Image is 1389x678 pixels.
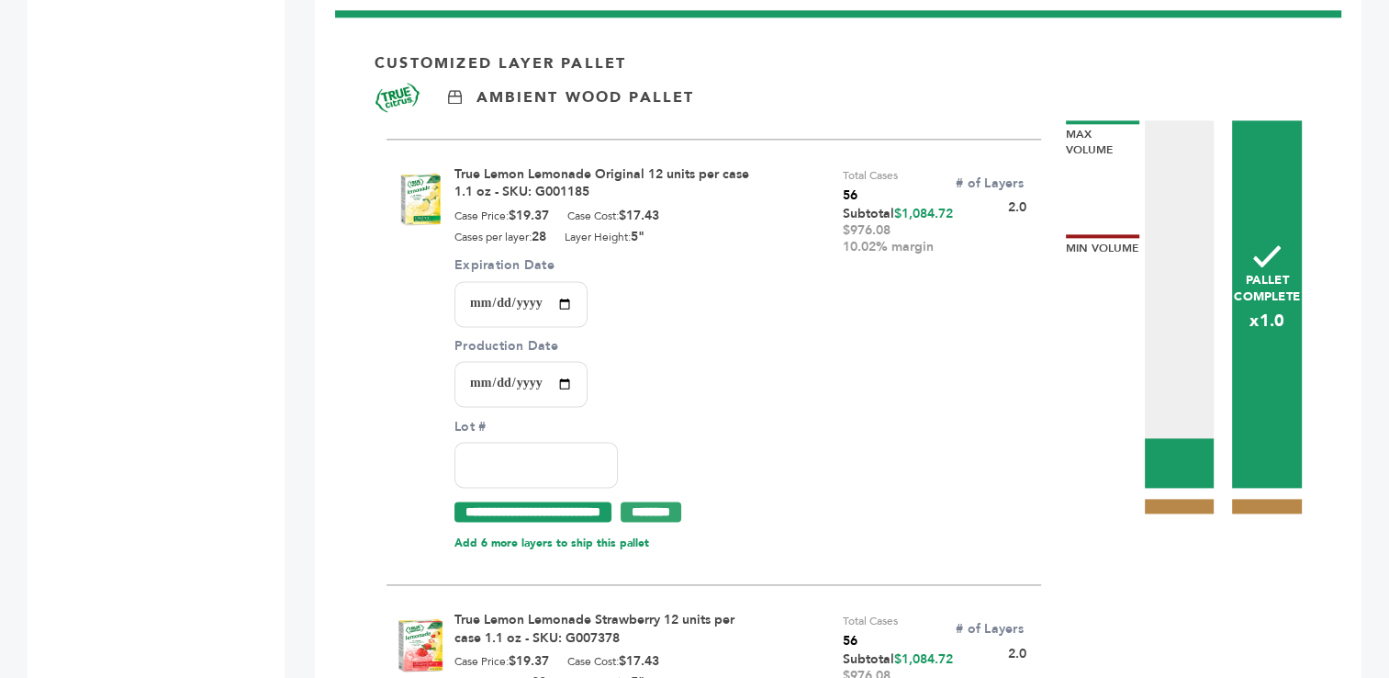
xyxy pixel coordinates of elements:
div: Pallet Complete [1232,120,1302,488]
a: True Lemon Lemonade Original 12 units per case 1.1 oz - SKU: G001185 [454,165,749,201]
div: Add 6 more layers to ship this pallet [454,535,649,551]
div: Max Volume [1066,120,1139,158]
b: $19.37 [509,652,549,670]
b: $19.37 [509,207,549,224]
div: Total Cases [843,611,898,651]
div: Case Cost: [567,653,659,670]
b: $17.43 [619,652,659,670]
p: Customized Layer Pallet [375,53,626,73]
img: Ambient [448,90,462,104]
span: 56 [843,631,898,651]
div: Case Price: [454,653,549,670]
span: x1.0 [1232,310,1302,333]
div: Total Cases [843,165,898,206]
b: $17.43 [619,207,659,224]
label: # of Layers [953,175,1026,193]
label: Expiration Date [454,256,588,275]
div: Case Cost: [567,208,659,224]
div: 2.0 [953,611,1041,662]
img: checkmark [1253,245,1281,267]
span: 56 [843,186,898,206]
div: Subtotal [843,206,953,255]
a: True Lemon Lemonade Strawberry 12 units per case 1.1 oz - SKU: G007378 [454,611,734,647]
div: $976.08 10.02% margin [843,222,953,255]
label: # of Layers [953,620,1026,638]
div: Layer Height: [565,229,644,245]
b: 5" [631,228,644,245]
label: Lot # [454,418,618,436]
p: Ambient Wood Pallet [476,87,694,107]
img: Brand Name [375,74,420,120]
div: Min Volume [1066,234,1139,256]
div: Case Price: [454,208,549,224]
div: Cases per layer: [454,229,546,245]
label: Production Date [454,338,588,355]
b: 28 [532,228,546,245]
div: 2.0 [953,165,1041,217]
span: $1,084.72 [894,205,953,222]
span: $1,084.72 [894,650,953,668]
